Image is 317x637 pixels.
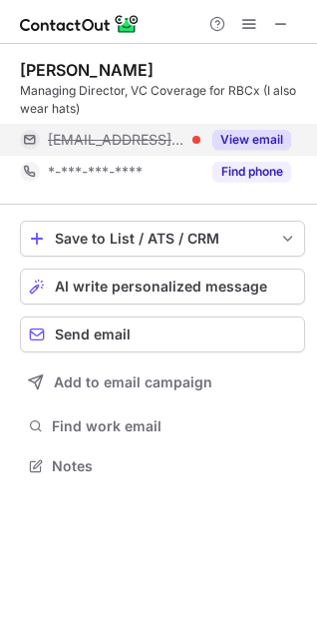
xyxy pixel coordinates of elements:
button: AI write personalized message [20,269,305,305]
img: ContactOut v5.3.10 [20,12,140,36]
span: Notes [52,457,297,475]
button: Reveal Button [212,162,291,182]
span: AI write personalized message [55,279,267,295]
div: Managing Director, VC Coverage for RBCx (I also wear hats) [20,82,305,118]
button: Find work email [20,412,305,440]
span: [EMAIL_ADDRESS][DOMAIN_NAME] [48,131,185,149]
div: Save to List / ATS / CRM [55,231,270,247]
div: [PERSON_NAME] [20,60,154,80]
button: Send email [20,317,305,352]
button: Add to email campaign [20,364,305,400]
span: Find work email [52,417,297,435]
button: Notes [20,452,305,480]
span: Add to email campaign [54,374,212,390]
button: Reveal Button [212,130,291,150]
span: Send email [55,326,131,342]
button: save-profile-one-click [20,221,305,257]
